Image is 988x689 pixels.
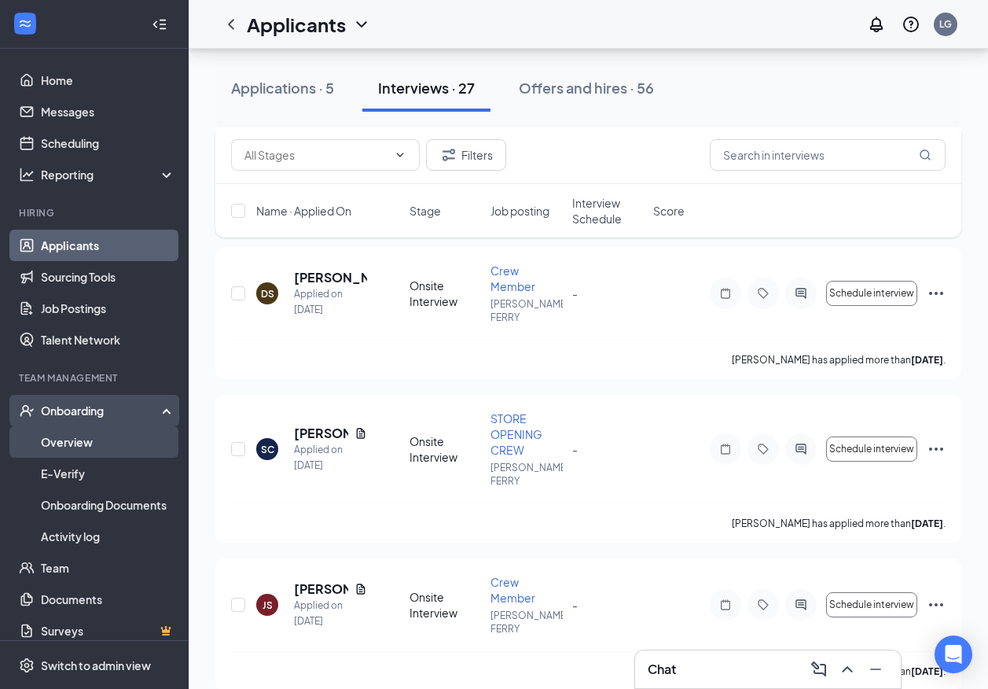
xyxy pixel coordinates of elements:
button: Schedule interview [826,592,917,617]
span: - [572,442,578,456]
button: Filter Filters [426,139,506,171]
span: STORE OPENING CREW [490,411,542,457]
p: [PERSON_NAME] FERRY [490,461,562,488]
a: Overview [41,426,175,458]
div: Interviews · 27 [378,78,475,98]
span: Interview Schedule [572,195,644,227]
svg: Note [716,443,735,455]
div: LG [939,17,952,31]
svg: Minimize [866,660,885,679]
div: Applications · 5 [231,78,334,98]
svg: Notifications [867,15,886,34]
button: Schedule interview [826,281,917,306]
span: Schedule interview [829,288,914,299]
svg: Analysis [19,167,35,182]
div: Offers and hires · 56 [519,78,654,98]
p: [PERSON_NAME] has applied more than . [732,353,946,367]
div: Applied on [DATE] [294,598,367,629]
div: Applied on [DATE] [294,286,367,318]
p: [PERSON_NAME] FERRY [490,297,562,324]
a: Scheduling [41,127,175,159]
input: Search in interviews [710,139,946,171]
span: Crew Member [490,263,535,293]
span: Score [653,203,685,219]
span: Crew Member [490,575,535,605]
svg: ActiveChat [792,443,810,455]
svg: Note [716,599,735,611]
a: Team [41,552,175,584]
svg: Document [354,583,367,595]
div: Onsite Interview [410,589,481,621]
svg: WorkstreamLogo [17,16,33,31]
svg: ChevronDown [394,149,406,161]
button: Schedule interview [826,437,917,462]
div: Hiring [19,206,172,219]
div: Open Intercom Messenger [935,636,972,673]
span: - [572,286,578,300]
h3: Chat [648,661,676,678]
div: Team Management [19,371,172,385]
span: - [572,598,578,612]
a: Applicants [41,230,175,261]
svg: ChevronLeft [222,15,241,34]
div: Onsite Interview [410,433,481,465]
a: Home [41,64,175,96]
a: Talent Network [41,324,175,356]
b: [DATE] [911,665,943,677]
button: ChevronUp [835,657,860,682]
svg: QuestionInfo [902,15,920,34]
a: Job Postings [41,293,175,324]
b: [DATE] [911,354,943,366]
button: ComposeMessage [806,657,832,682]
a: SurveysCrown [41,615,175,647]
svg: ComposeMessage [810,660,828,679]
svg: Document [354,427,367,440]
span: Job posting [490,203,549,219]
svg: ActiveChat [792,287,810,300]
svg: Tag [754,443,773,455]
svg: Settings [19,658,35,673]
svg: Ellipses [927,284,946,303]
div: Onboarding [41,403,162,418]
p: [PERSON_NAME] FERRY [490,609,562,636]
svg: ActiveChat [792,599,810,611]
button: Minimize [863,657,888,682]
div: Switch to admin view [41,658,151,673]
svg: ChevronDown [352,15,371,34]
div: JS [263,599,273,612]
h5: [PERSON_NAME] [294,269,367,286]
a: Sourcing Tools [41,261,175,293]
input: All Stages [244,146,387,164]
svg: ChevronUp [838,660,857,679]
svg: Tag [754,599,773,611]
span: Schedule interview [829,444,914,455]
svg: Note [716,287,735,300]
span: Name · Applied On [256,203,351,219]
div: Reporting [41,167,176,182]
svg: Ellipses [927,440,946,459]
a: Messages [41,96,175,127]
a: Activity log [41,521,175,552]
svg: Filter [439,146,458,164]
p: [PERSON_NAME] has applied more than . [732,517,946,530]
div: DS [261,287,274,300]
span: Schedule interview [829,599,914,610]
div: Onsite Interview [410,278,481,309]
svg: Collapse [152,17,167,32]
svg: UserCheck [19,403,35,418]
div: SC [261,443,274,456]
h5: [PERSON_NAME] [294,580,348,598]
svg: Ellipses [927,595,946,614]
a: Documents [41,584,175,615]
a: E-Verify [41,458,175,489]
svg: Tag [754,287,773,300]
h5: [PERSON_NAME] [294,425,348,442]
div: Applied on [DATE] [294,442,367,473]
a: Onboarding Documents [41,489,175,521]
span: Stage [410,203,441,219]
h1: Applicants [247,11,346,38]
b: [DATE] [911,518,943,529]
svg: MagnifyingGlass [919,149,931,161]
